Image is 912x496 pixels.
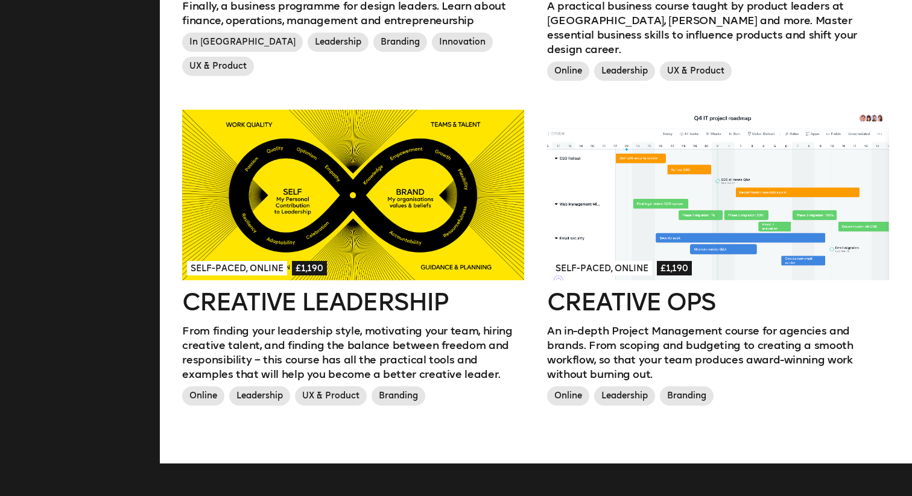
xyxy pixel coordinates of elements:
[660,386,714,406] span: Branding
[432,33,493,52] span: Innovation
[547,324,889,381] p: An in-depth Project Management course for agencies and brands. From scoping and budgeting to crea...
[547,61,589,81] span: Online
[182,33,303,52] span: In [GEOGRAPHIC_DATA]
[182,110,524,411] a: Self-paced, Online£1,190Creative LeadershipFrom finding your leadership style, motivating your te...
[295,386,367,406] span: UX & Product
[547,290,889,314] h2: Creative Ops
[182,57,254,76] span: UX & Product
[187,261,287,275] span: Self-paced, Online
[182,386,224,406] span: Online
[182,324,524,381] p: From finding your leadership style, motivating your team, hiring creative talent, and finding the...
[657,261,692,275] span: £1,190
[552,261,652,275] span: Self-paced, Online
[547,386,589,406] span: Online
[229,386,290,406] span: Leadership
[182,290,524,314] h2: Creative Leadership
[594,386,655,406] span: Leadership
[660,61,732,81] span: UX & Product
[547,110,889,411] a: Self-paced, Online£1,190Creative OpsAn in-depth Project Management course for agencies and brands...
[373,33,427,52] span: Branding
[594,61,655,81] span: Leadership
[308,33,369,52] span: Leadership
[372,386,425,406] span: Branding
[292,261,327,275] span: £1,190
